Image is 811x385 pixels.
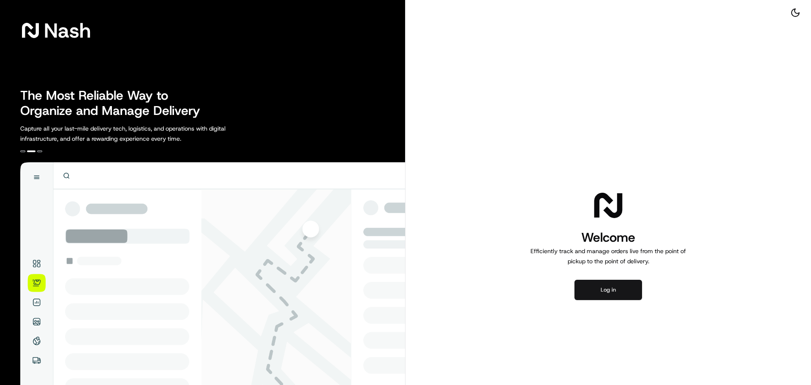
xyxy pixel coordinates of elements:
[574,280,642,300] button: Log in
[527,246,689,266] p: Efficiently track and manage orders live from the point of pickup to the point of delivery.
[20,123,264,144] p: Capture all your last-mile delivery tech, logistics, and operations with digital infrastructure, ...
[44,22,91,39] span: Nash
[20,88,210,118] h2: The Most Reliable Way to Organize and Manage Delivery
[527,229,689,246] h1: Welcome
